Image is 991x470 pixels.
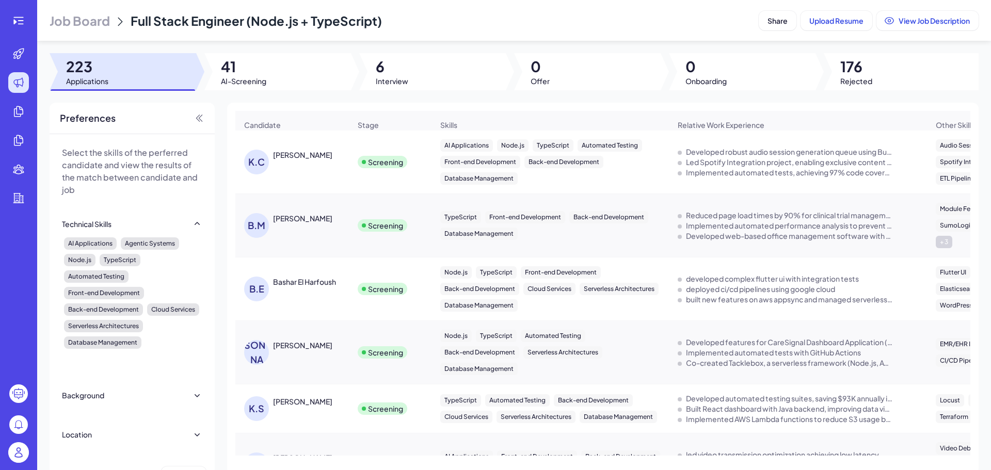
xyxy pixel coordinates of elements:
[64,254,95,266] div: Node.js
[686,337,892,347] div: Developed features for CareSignal Dashboard Application (TypeScript, SQL)
[686,294,892,304] div: built new features on aws appsync and managed serverless deployments
[64,237,117,250] div: AI Applications
[273,150,332,160] div: Kevin Crabbe
[64,336,141,349] div: Database Management
[523,346,602,359] div: Serverless Architectures
[273,213,332,223] div: BUCK MELTON
[358,120,379,130] span: Stage
[62,429,92,440] div: Location
[244,150,269,174] div: K.C
[440,139,493,152] div: AI Applications
[64,270,129,283] div: Automated Testing
[440,394,481,407] div: TypeScript
[686,157,892,167] div: Led Spotify Integration project, enabling exclusive content for users.
[809,16,864,25] span: Upload Resume
[936,266,970,279] div: Flutter UI
[60,111,116,125] span: Preferences
[244,340,269,365] div: [PERSON_NAME]
[521,330,585,342] div: Automated Testing
[440,156,520,168] div: Front-end Development
[686,449,879,460] div: led video transmission optimization achieving low latency
[686,220,892,231] div: Implemented automated performance analysis to prevent SLA penalties.
[440,450,493,463] div: AI Applications
[121,237,179,250] div: Agentic Systems
[244,213,269,238] div: B.M
[686,414,892,424] div: Implemented AWS Lambda functions to reduce S3 usage by 2/3rds.
[66,57,108,76] span: 223
[368,403,403,414] div: Screening
[66,76,108,86] span: Applications
[440,411,492,423] div: Cloud Services
[759,11,796,30] button: Share
[686,210,892,220] div: Reduced page load times by 90% for clinical trial management app.
[440,363,518,375] div: Database Management
[273,452,332,463] div: Yansong Zhao
[376,57,408,76] span: 6
[244,396,269,421] div: K.S
[686,284,835,294] div: deployed ci/cd pipelines using google cloud
[476,266,517,279] div: TypeScript
[554,394,633,407] div: Back-end Development
[440,299,518,312] div: Database Management
[524,156,603,168] div: Back-end Development
[686,273,859,284] div: developed complex flutter ui with integration tests
[368,284,403,294] div: Screening
[368,157,403,167] div: Screening
[8,442,29,463] img: user_logo.png
[64,303,143,316] div: Back-end Development
[685,76,727,86] span: Onboarding
[62,390,104,400] div: Background
[686,358,892,368] div: Co-created Tacklebox, a serverless framework (Node.js, AWS)
[936,411,972,423] div: Terraform
[62,147,202,196] p: Select the skills of the perferred candidate and view the results of the match between candidate ...
[440,211,481,223] div: TypeScript
[768,16,788,25] span: Share
[936,172,982,185] div: ETL Pipelines
[244,120,281,130] span: Candidate
[62,219,111,229] div: Technical Skills
[686,393,892,403] div: Developed automated testing suites, saving $93K annually in QA testing.
[936,394,964,407] div: Locust
[936,120,974,130] span: Other Skills
[440,283,519,295] div: Back-end Development
[485,394,550,407] div: Automated Testing
[131,13,382,28] span: Full Stack Engineer (Node.js + TypeScript)
[531,57,550,76] span: 0
[497,139,529,152] div: Node.js
[899,16,970,25] span: View Job Description
[440,330,472,342] div: Node.js
[273,396,332,407] div: KEVIN SHU
[368,220,403,231] div: Screening
[273,340,332,350] div: JOHN THOMAS
[440,346,519,359] div: Back-end Development
[533,139,573,152] div: TypeScript
[840,76,872,86] span: Rejected
[440,228,518,240] div: Database Management
[686,347,861,358] div: Implemented automated tests with GitHub Actions
[521,266,601,279] div: Front-end Development
[686,231,892,241] div: Developed web-based office management software with 99.999% uptime.
[523,283,576,295] div: Cloud Services
[686,403,892,414] div: Built React dashboard with Java backend, improving data visualization speed by 95%.
[685,57,727,76] span: 0
[497,450,577,463] div: Front-end Development
[64,287,144,299] div: Front-end Development
[440,266,472,279] div: Node.js
[147,303,199,316] div: Cloud Services
[531,76,550,86] span: Offer
[686,147,892,157] div: Developed robust audio session generation queue using BullMQ and Redis.
[840,57,872,76] span: 176
[936,236,952,248] div: + 3
[50,12,110,29] span: Job Board
[368,347,403,358] div: Screening
[876,11,979,30] button: View Job Description
[686,167,892,177] div: Implemented automated tests, achieving 97% code coverage.
[221,76,266,86] span: AI-Screening
[100,254,140,266] div: TypeScript
[440,120,457,130] span: Skills
[580,283,659,295] div: Serverless Architectures
[221,57,266,76] span: 41
[476,330,517,342] div: TypeScript
[578,139,642,152] div: Automated Testing
[581,450,660,463] div: Back-end Development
